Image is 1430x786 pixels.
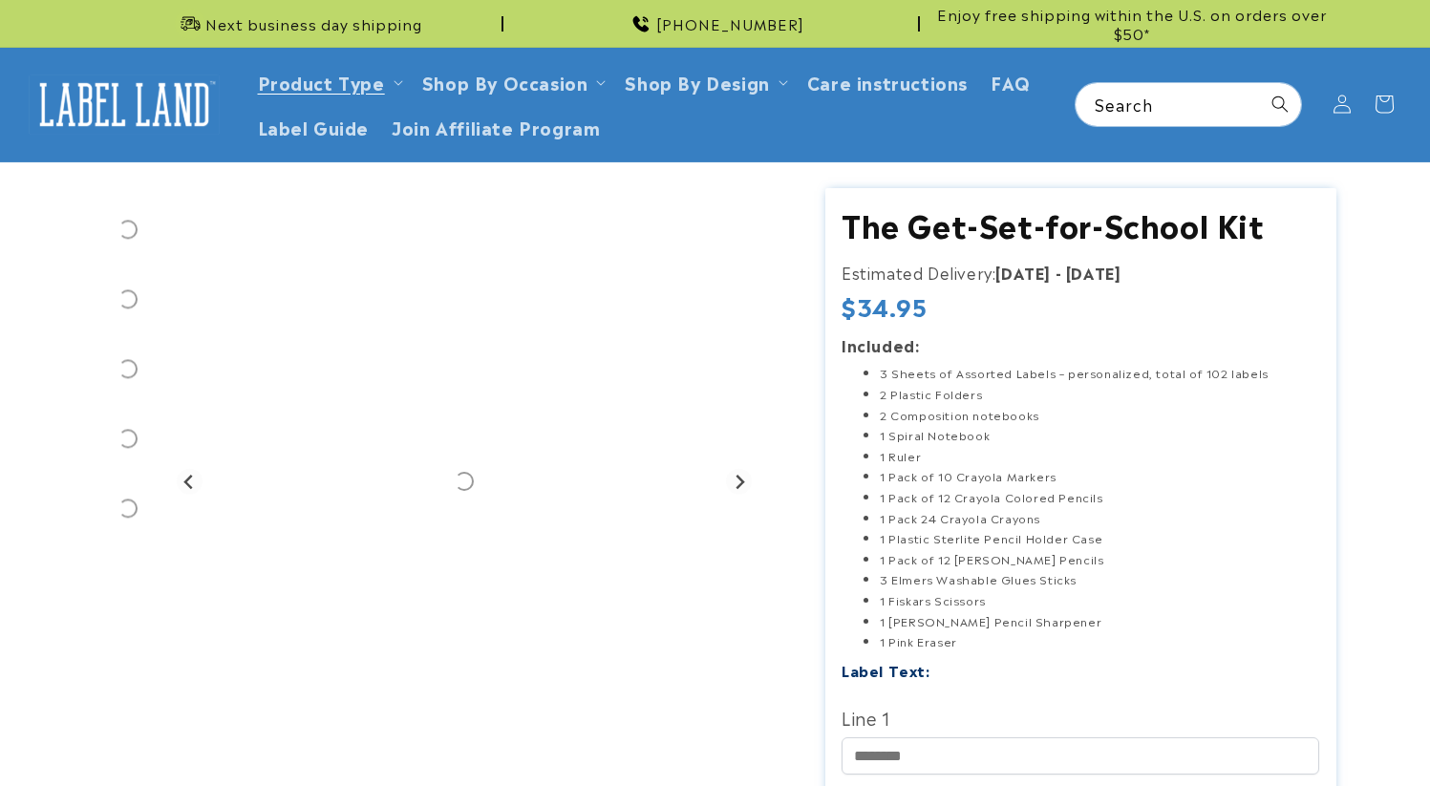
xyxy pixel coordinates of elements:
[842,291,928,321] span: $34.95
[625,69,769,95] a: Shop By Design
[995,261,1051,284] strong: [DATE]
[95,405,161,472] div: Go to slide 6
[246,59,411,104] summary: Product Type
[95,126,161,193] div: Go to slide 2
[880,611,1319,632] li: 1 [PERSON_NAME] Pencil Sharpener
[411,59,614,104] summary: Shop By Occasion
[807,71,968,93] span: Care instructions
[726,469,752,495] button: Next slide
[842,259,1319,287] p: Estimated Delivery:
[880,405,1319,426] li: 2 Composition notebooks
[928,5,1336,42] span: Enjoy free shipping within the U.S. on orders over $50*
[880,466,1319,487] li: 1 Pack of 10 Crayola Markers
[258,69,385,95] a: Product Type
[392,116,600,138] span: Join Affiliate Program
[1056,261,1062,284] strong: -
[880,549,1319,570] li: 1 Pack of 12 [PERSON_NAME] Pencils
[258,116,370,138] span: Label Guide
[979,59,1042,104] a: FAQ
[422,71,588,93] span: Shop By Occasion
[880,487,1319,508] li: 1 Pack of 12 Crayola Colored Pencils
[177,469,203,495] button: Go to last slide
[95,335,161,402] div: Go to slide 5
[842,659,930,681] label: Label Text:
[842,333,919,356] strong: Included:
[796,59,979,104] a: Care instructions
[95,266,161,332] div: Go to slide 4
[246,104,381,149] a: Label Guide
[842,204,1319,244] h1: The Get-Set-for-School Kit
[880,528,1319,549] li: 1 Plastic Sterlite Pencil Holder Case
[656,14,804,33] span: [PHONE_NUMBER]
[880,363,1319,384] li: 3 Sheets of Assorted Labels – personalized, total of 102 labels
[613,59,795,104] summary: Shop By Design
[95,196,161,263] div: Go to slide 3
[880,508,1319,529] li: 1 Pack 24 Crayola Crayons
[880,384,1319,405] li: 2 Plastic Folders
[842,702,1319,733] label: Line 1
[22,68,227,141] a: Label Land
[880,425,1319,446] li: 1 Spiral Notebook
[95,475,161,542] div: Go to slide 7
[1259,83,1301,125] button: Search
[991,71,1031,93] span: FAQ
[1029,696,1411,767] iframe: Gorgias Floating Chat
[205,14,422,33] span: Next business day shipping
[29,74,220,134] img: Label Land
[880,590,1319,611] li: 1 Fiskars Scissors
[95,188,778,785] media-gallery: Gallery Viewer
[880,631,1319,652] li: 1 Pink Eraser
[1066,261,1121,284] strong: [DATE]
[380,104,611,149] a: Join Affiliate Program
[880,446,1319,467] li: 1 Ruler
[880,569,1319,590] li: 3 Elmers Washable Glues Sticks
